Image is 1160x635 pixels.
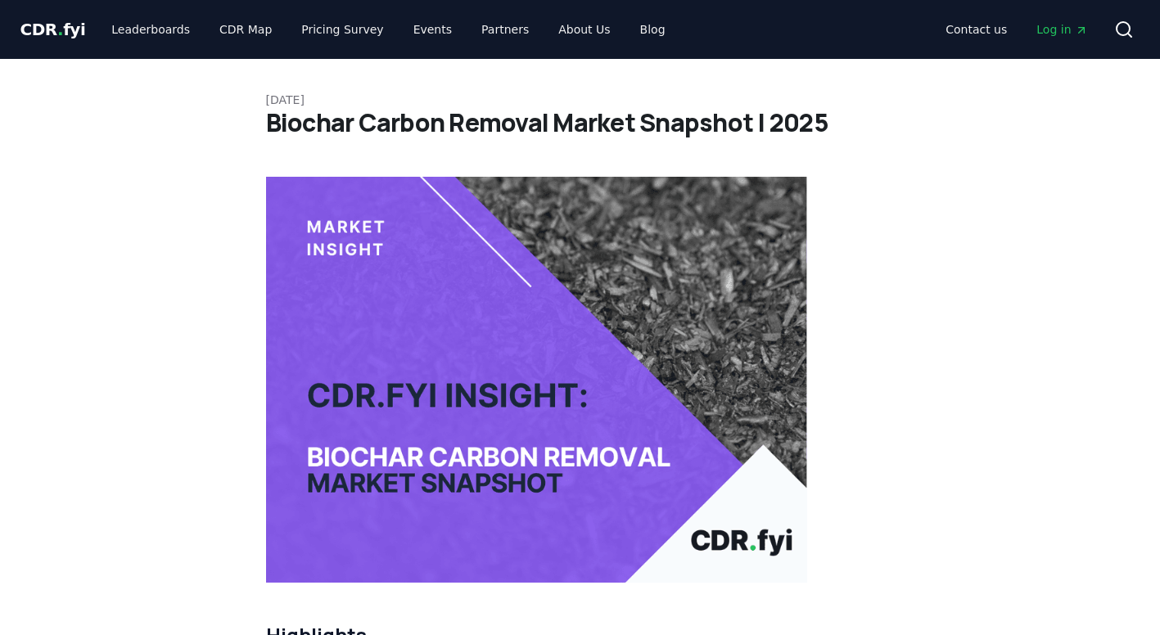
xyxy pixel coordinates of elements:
[468,15,542,44] a: Partners
[932,15,1020,44] a: Contact us
[1023,15,1100,44] a: Log in
[57,20,63,39] span: .
[932,15,1100,44] nav: Main
[20,20,86,39] span: CDR fyi
[545,15,623,44] a: About Us
[400,15,465,44] a: Events
[288,15,396,44] a: Pricing Survey
[627,15,679,44] a: Blog
[266,177,808,583] img: blog post image
[98,15,678,44] nav: Main
[20,18,86,41] a: CDR.fyi
[206,15,285,44] a: CDR Map
[266,108,895,137] h1: Biochar Carbon Removal Market Snapshot | 2025
[1036,21,1087,38] span: Log in
[98,15,203,44] a: Leaderboards
[266,92,895,108] p: [DATE]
